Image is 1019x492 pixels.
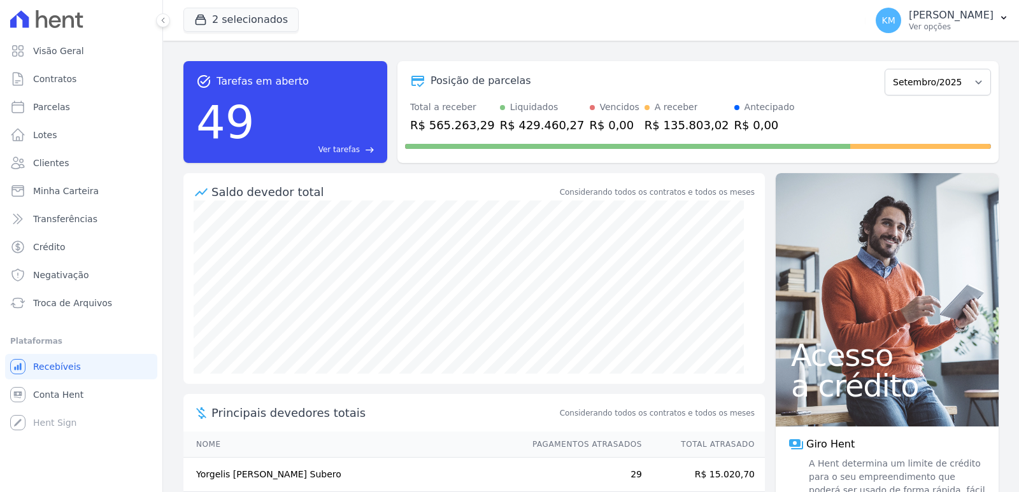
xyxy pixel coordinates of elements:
td: R$ 15.020,70 [643,458,765,492]
span: Lotes [33,129,57,141]
p: Ver opções [909,22,994,32]
div: 49 [196,89,255,155]
td: 29 [520,458,643,492]
span: Transferências [33,213,97,225]
div: R$ 0,00 [734,116,795,134]
span: KM [881,16,895,25]
span: Conta Hent [33,388,83,401]
span: east [365,145,374,155]
div: R$ 429.460,27 [500,116,585,134]
a: Crédito [5,234,157,260]
div: R$ 0,00 [590,116,639,134]
span: Principais devedores totais [211,404,557,421]
a: Transferências [5,206,157,232]
div: Vencidos [600,101,639,114]
th: Total Atrasado [643,432,765,458]
span: Ver tarefas [318,144,360,155]
span: task_alt [196,74,211,89]
a: Clientes [5,150,157,176]
div: A receber [655,101,698,114]
div: Total a receber [410,101,495,114]
div: Liquidados [510,101,559,114]
span: Contratos [33,73,76,85]
a: Negativação [5,262,157,288]
th: Pagamentos Atrasados [520,432,643,458]
span: Recebíveis [33,360,81,373]
div: Plataformas [10,334,152,349]
p: [PERSON_NAME] [909,9,994,22]
a: Minha Carteira [5,178,157,204]
span: Troca de Arquivos [33,297,112,309]
a: Visão Geral [5,38,157,64]
a: Recebíveis [5,354,157,379]
a: Troca de Arquivos [5,290,157,316]
span: Giro Hent [806,437,855,452]
span: Parcelas [33,101,70,113]
td: Yorgelis [PERSON_NAME] Subero [183,458,520,492]
span: Tarefas em aberto [217,74,309,89]
a: Parcelas [5,94,157,120]
button: 2 selecionados [183,8,299,32]
a: Conta Hent [5,382,157,407]
div: R$ 565.263,29 [410,116,495,134]
div: Saldo devedor total [211,183,557,200]
span: Considerando todos os contratos e todos os meses [560,407,755,419]
span: Visão Geral [33,45,84,57]
a: Ver tarefas east [260,144,374,155]
th: Nome [183,432,520,458]
a: Contratos [5,66,157,92]
div: Posição de parcelas [431,73,531,88]
button: KM [PERSON_NAME] Ver opções [866,3,1019,38]
span: Minha Carteira [33,185,99,197]
div: Considerando todos os contratos e todos os meses [560,186,755,198]
span: a crédito [791,370,983,401]
span: Crédito [33,241,66,253]
div: R$ 135.803,02 [645,116,729,134]
div: Antecipado [745,101,795,114]
span: Negativação [33,269,89,281]
span: Clientes [33,157,69,169]
a: Lotes [5,122,157,148]
span: Acesso [791,340,983,370]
